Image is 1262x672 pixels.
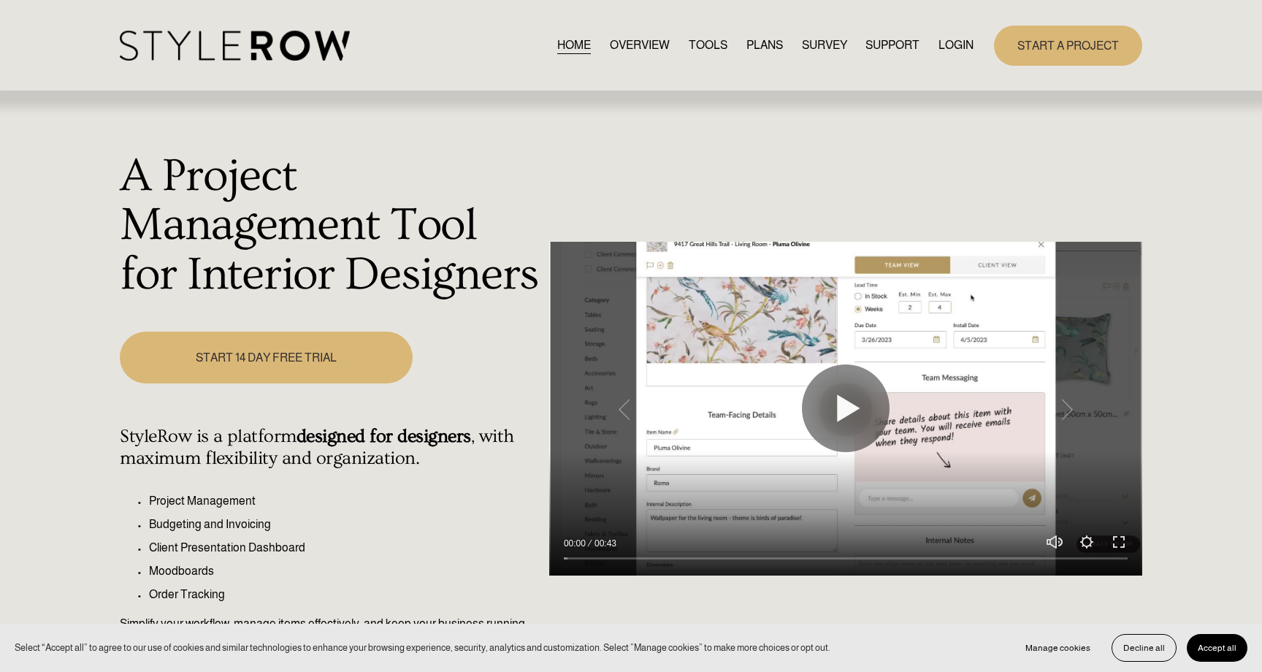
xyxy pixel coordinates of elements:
button: Manage cookies [1014,634,1101,662]
img: StyleRow [120,31,350,61]
a: HOME [557,36,591,56]
p: Budgeting and Invoicing [149,516,541,533]
p: Simplify your workflow, manage items effectively, and keep your business running seamlessly. [120,615,541,650]
p: Project Management [149,492,541,510]
input: Seek [564,553,1128,563]
h4: StyleRow is a platform , with maximum flexibility and organization. [120,426,541,470]
p: Select “Accept all” to agree to our use of cookies and similar technologies to enhance your brows... [15,641,830,654]
span: Manage cookies [1025,643,1090,653]
div: Duration [589,536,620,551]
span: Decline all [1123,643,1165,653]
h1: A Project Management Tool for Interior Designers [120,152,541,300]
span: Accept all [1198,643,1236,653]
a: OVERVIEW [610,36,670,56]
p: Order Tracking [149,586,541,603]
a: LOGIN [938,36,974,56]
span: SUPPORT [865,37,919,54]
button: Accept all [1187,634,1247,662]
button: Decline all [1112,634,1177,662]
strong: designed for designers [297,426,471,447]
p: Client Presentation Dashboard [149,539,541,557]
a: folder dropdown [865,36,919,56]
a: START 14 DAY FREE TRIAL [120,332,412,383]
a: TOOLS [689,36,727,56]
div: Current time [564,536,589,551]
button: Play [802,364,890,452]
a: SURVEY [802,36,847,56]
a: START A PROJECT [994,26,1142,66]
a: PLANS [746,36,783,56]
p: Moodboards [149,562,541,580]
